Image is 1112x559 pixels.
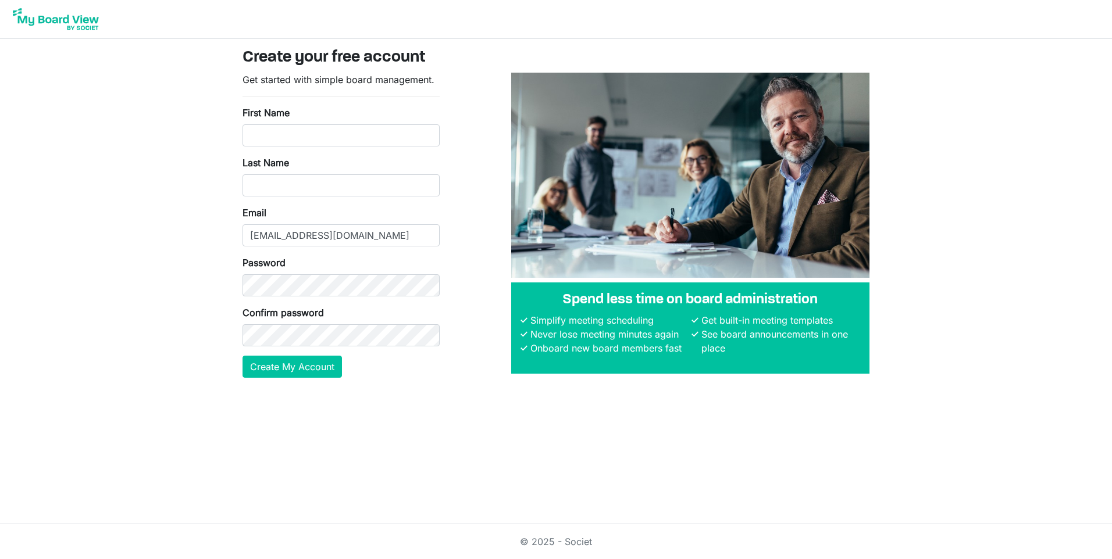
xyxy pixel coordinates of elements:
label: Password [243,256,286,270]
li: Get built-in meeting templates [698,313,860,327]
label: First Name [243,106,290,120]
label: Confirm password [243,306,324,320]
span: Get started with simple board management. [243,74,434,85]
li: Onboard new board members fast [528,341,689,355]
li: Never lose meeting minutes again [528,327,689,341]
label: Last Name [243,156,289,170]
li: See board announcements in one place [698,327,860,355]
li: Simplify meeting scheduling [528,313,689,327]
a: © 2025 - Societ [520,536,592,547]
button: Create My Account [243,356,342,378]
img: My Board View Logo [9,5,102,34]
img: A photograph of board members sitting at a table [511,73,869,278]
label: Email [243,206,266,220]
h4: Spend less time on board administration [521,292,860,309]
h3: Create your free account [243,48,869,68]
